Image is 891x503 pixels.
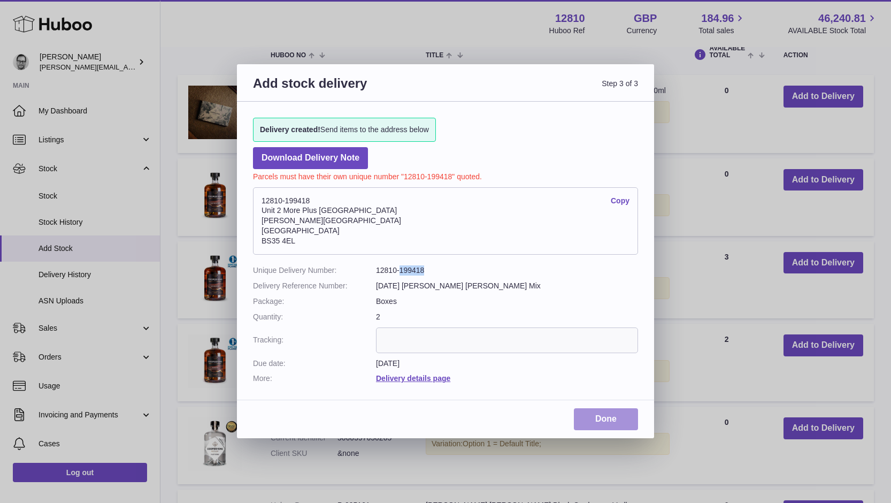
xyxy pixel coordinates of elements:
dt: Package: [253,296,376,307]
dt: Tracking: [253,327,376,353]
address: 12810-199418 Unit 2 More Plus [GEOGRAPHIC_DATA] [PERSON_NAME][GEOGRAPHIC_DATA] [GEOGRAPHIC_DATA] ... [253,187,638,255]
dd: [DATE] [PERSON_NAME] [PERSON_NAME] Mix [376,281,638,291]
a: Delivery details page [376,374,450,383]
img: tab_domain_overview_orange.svg [29,62,37,71]
div: Keywords by Traffic [118,63,180,70]
h3: Add stock delivery [253,75,445,104]
div: Domain Overview [41,63,96,70]
dt: Delivery Reference Number: [253,281,376,291]
p: Parcels must have their own unique number "12810-199418" quoted. [253,169,638,182]
a: Done [574,408,638,430]
dd: Boxes [376,296,638,307]
img: website_grey.svg [17,28,26,36]
dd: 2 [376,312,638,322]
span: Send items to the address below [260,125,429,135]
dt: Unique Delivery Number: [253,265,376,276]
img: tab_keywords_by_traffic_grey.svg [106,62,115,71]
a: Download Delivery Note [253,147,368,169]
div: v 4.0.25 [30,17,52,26]
dt: Quantity: [253,312,376,322]
dt: More: [253,374,376,384]
dt: Due date: [253,359,376,369]
span: Step 3 of 3 [445,75,638,104]
dd: [DATE] [376,359,638,369]
a: Copy [611,196,629,206]
div: Domain: [DOMAIN_NAME] [28,28,118,36]
strong: Delivery created! [260,125,320,134]
dd: 12810-199418 [376,265,638,276]
img: logo_orange.svg [17,17,26,26]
